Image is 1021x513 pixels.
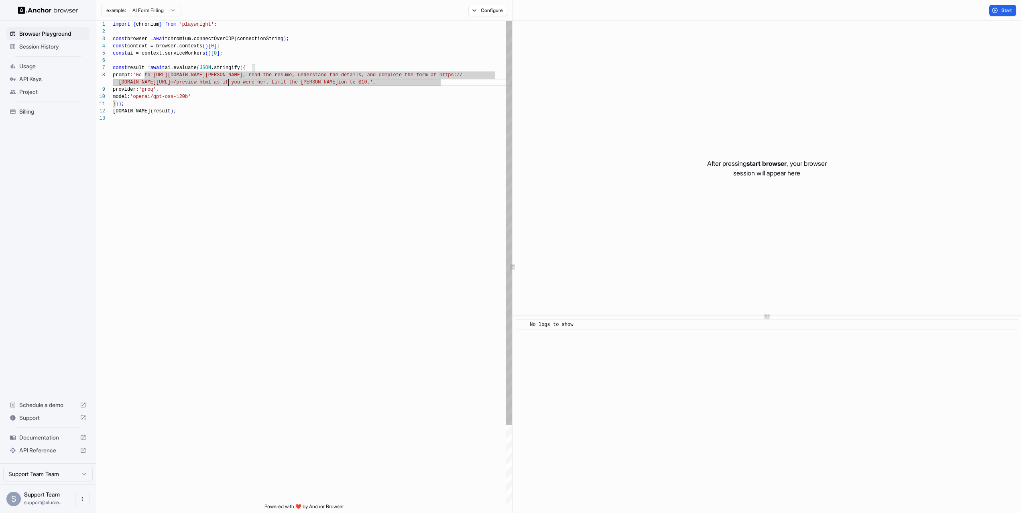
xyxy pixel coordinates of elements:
div: Browser Playground [6,27,89,40]
span: ; [122,101,124,107]
span: ; [286,36,289,42]
span: [DOMAIN_NAME] [113,108,151,114]
span: result = [127,65,151,71]
span: Billing [19,108,86,116]
span: import [113,22,130,27]
span: Session History [19,43,86,51]
span: Powered with ❤️ by Anchor Browser [264,503,344,513]
span: ) [283,36,286,42]
div: Support [6,411,89,424]
div: API Keys [6,73,89,85]
span: result [153,108,171,114]
div: 9 [96,86,105,93]
span: connectionString [237,36,283,42]
span: ( [240,65,243,71]
span: support@alucremusket.com [24,499,63,505]
span: JSON [199,65,211,71]
span: ( [202,43,205,49]
span: ( [205,51,208,56]
div: 8 [96,71,105,79]
span: 'Go to [URL][DOMAIN_NAME][PERSON_NAME], re [133,72,254,78]
span: .stringify [211,65,240,71]
span: { [243,65,246,71]
span: , [373,79,376,85]
span: { [133,22,136,27]
button: Start [989,5,1016,16]
span: Support Team [24,491,60,498]
div: 11 [96,100,105,108]
div: Project [6,85,89,98]
span: Usage [19,62,86,70]
div: 12 [96,108,105,115]
span: ( [151,108,153,114]
div: Usage [6,60,89,73]
div: 13 [96,115,105,122]
div: 1 [96,21,105,28]
span: m/preview.html as if you were her. Limit the [PERSON_NAME] [171,79,338,85]
p: After pressing , your browser session will appear here [707,159,827,178]
span: 'groq' [139,87,156,92]
span: chromium [136,22,159,27]
span: [ [211,51,214,56]
span: ) [205,43,208,49]
span: ; [220,51,222,56]
img: Anchor Logo [18,6,78,14]
div: 2 [96,28,105,35]
span: Browser Playground [19,30,86,38]
span: ai.evaluate [165,65,197,71]
span: } [113,101,116,107]
div: 3 [96,35,105,43]
span: ) [208,51,211,56]
span: ( [234,36,237,42]
span: provider: [113,87,139,92]
span: ai = context.serviceWorkers [127,51,205,56]
div: 7 [96,64,105,71]
div: 4 [96,43,105,50]
span: 'openai/gpt-oss-120b' [130,94,191,100]
span: const [113,51,127,56]
span: await [151,65,165,71]
div: Billing [6,105,89,118]
span: ) [116,101,118,107]
span: ​ [520,321,524,329]
span: e the form at https:// [399,72,462,78]
span: 0 [211,43,214,49]
span: context = browser.contexts [127,43,202,49]
span: , [156,87,159,92]
span: from [165,22,177,27]
div: 6 [96,57,105,64]
span: const [113,65,127,71]
span: Start [1001,7,1013,14]
span: Project [19,88,86,96]
div: Documentation [6,431,89,444]
span: ( [197,65,199,71]
span: ) [171,108,173,114]
span: Documentation [19,434,77,442]
div: 10 [96,93,105,100]
span: ion to $10.' [338,79,373,85]
span: No logs to show [530,322,573,328]
div: S [6,492,21,506]
span: ) [118,101,121,107]
span: ad the resume, understand the details, and complet [254,72,399,78]
button: Configure [468,5,507,16]
span: ; [173,108,176,114]
span: 0 [214,51,217,56]
span: example: [106,7,126,14]
span: Support [19,414,77,422]
div: 5 [96,50,105,57]
span: start browser [746,159,787,167]
span: API Keys [19,75,86,83]
span: model: [113,94,130,100]
div: Schedule a demo [6,399,89,411]
span: Schedule a demo [19,401,77,409]
span: 'playwright' [179,22,214,27]
span: ] [214,43,217,49]
span: [DOMAIN_NAME][URL] [118,79,171,85]
span: ; [217,43,220,49]
span: await [153,36,168,42]
span: chromium.connectOverCDP [168,36,234,42]
span: ; [214,22,217,27]
button: Open menu [75,492,89,506]
span: browser = [127,36,153,42]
